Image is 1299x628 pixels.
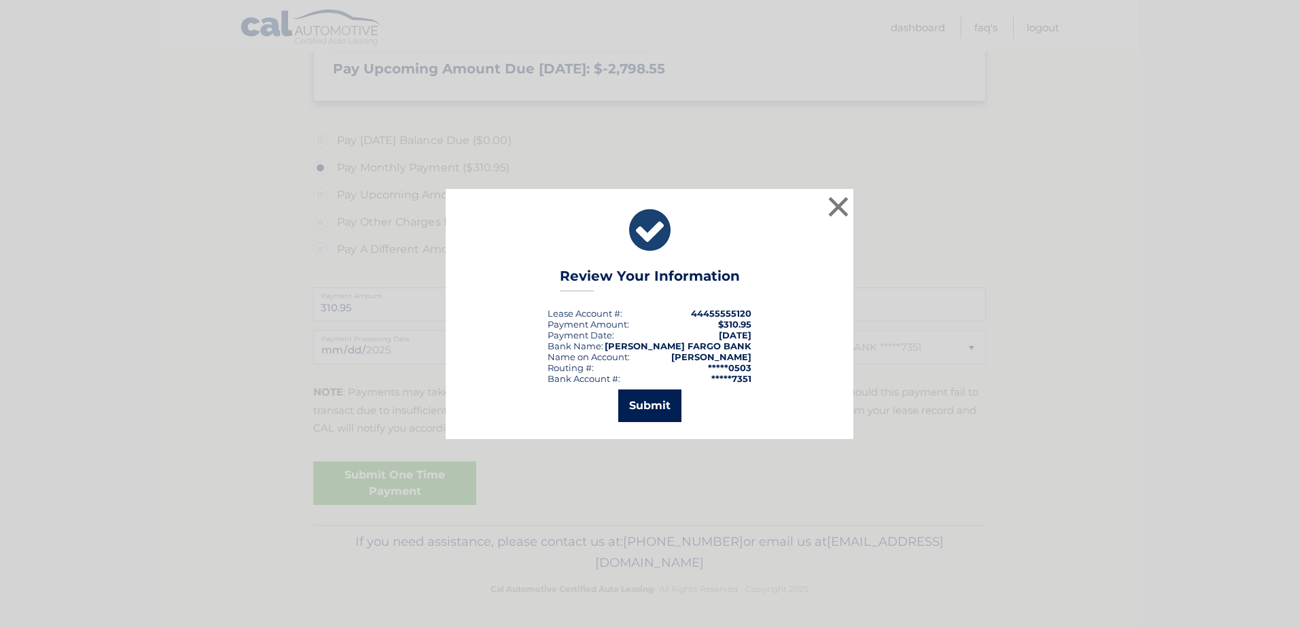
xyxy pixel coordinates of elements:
div: Name on Account: [548,351,630,362]
span: $310.95 [718,319,751,330]
strong: [PERSON_NAME] [671,351,751,362]
div: : [548,330,614,341]
div: Payment Amount: [548,319,629,330]
div: Bank Name: [548,341,603,351]
h3: Review Your Information [560,268,740,292]
span: Payment Date [548,330,612,341]
button: × [825,193,852,220]
div: Routing #: [548,362,594,373]
strong: [PERSON_NAME] FARGO BANK [605,341,751,351]
button: Submit [618,389,681,422]
span: [DATE] [719,330,751,341]
div: Lease Account #: [548,308,622,319]
div: Bank Account #: [548,373,620,384]
strong: 44455555120 [691,308,751,319]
